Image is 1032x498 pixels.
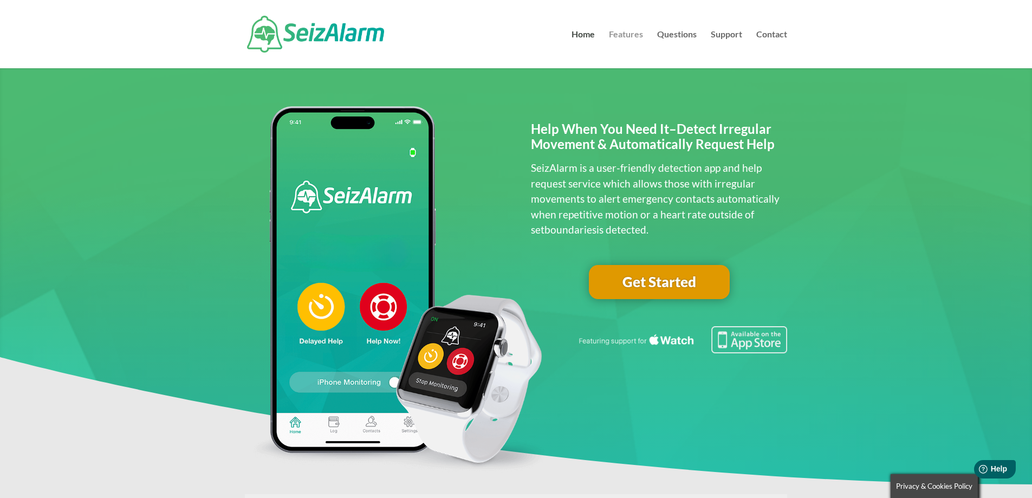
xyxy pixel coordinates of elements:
[896,482,972,490] span: Privacy & Cookies Policy
[531,160,787,238] p: SeizAlarm is a user-friendly detection app and help request service which allows those with irreg...
[577,343,787,355] a: Featuring seizure detection support for the Apple Watch
[711,30,742,68] a: Support
[756,30,787,68] a: Contact
[609,30,643,68] a: Features
[572,30,595,68] a: Home
[657,30,697,68] a: Questions
[544,223,596,236] span: boundaries
[589,265,730,300] a: Get Started
[245,106,550,473] img: seizalarm-apple-devices
[936,456,1020,486] iframe: Help widget launcher
[531,121,787,158] h2: Help When You Need It–Detect Irregular Movement & Automatically Request Help
[247,16,384,53] img: SeizAlarm
[577,326,787,353] img: Seizure detection available in the Apple App Store.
